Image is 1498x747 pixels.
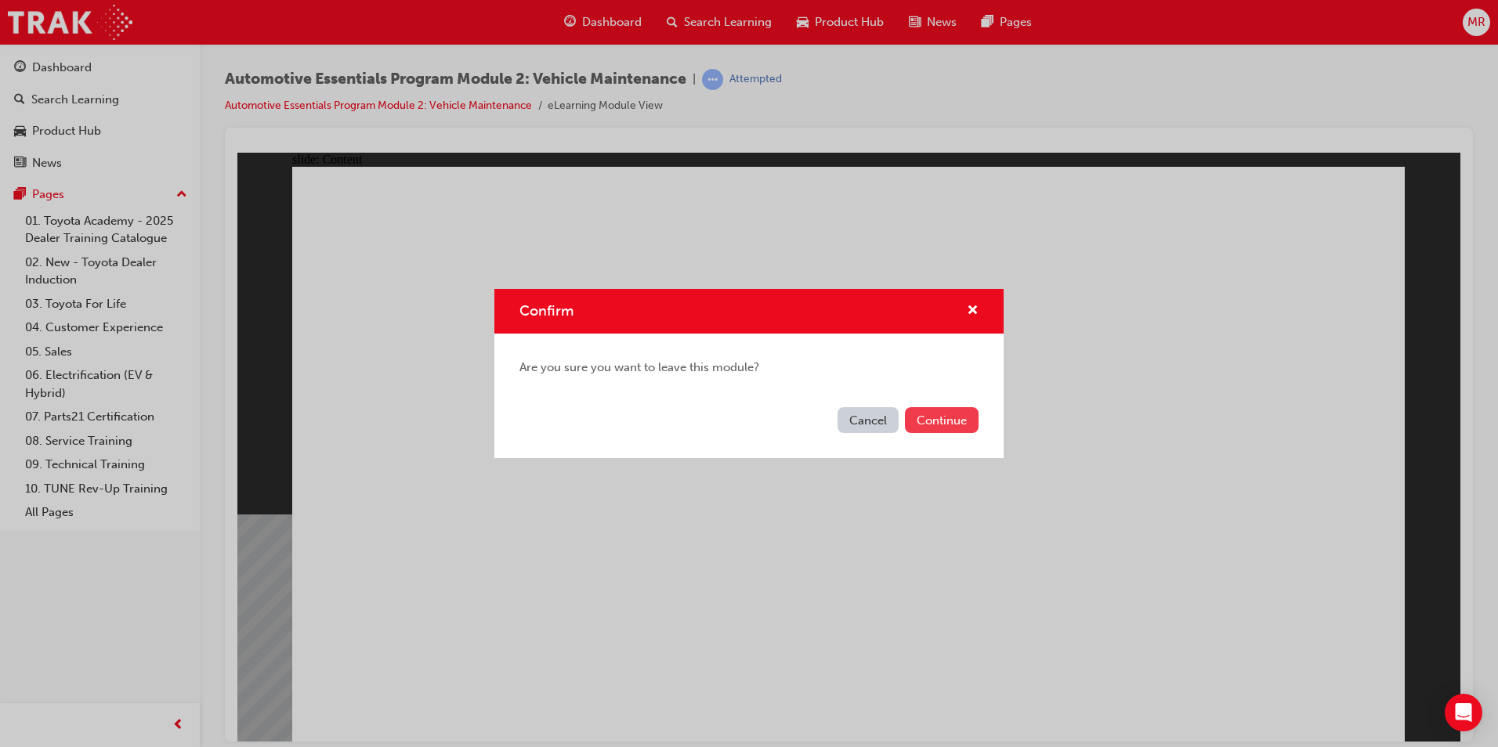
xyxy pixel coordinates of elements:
[967,305,979,319] span: cross-icon
[519,302,574,319] span: Confirm
[1445,694,1482,731] div: Open Intercom Messenger
[494,289,1004,458] div: Confirm
[967,301,979,321] button: cross-icon
[838,407,899,433] button: Cancel
[905,407,979,433] button: Continue
[494,334,1004,402] div: Are you sure you want to leave this module?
